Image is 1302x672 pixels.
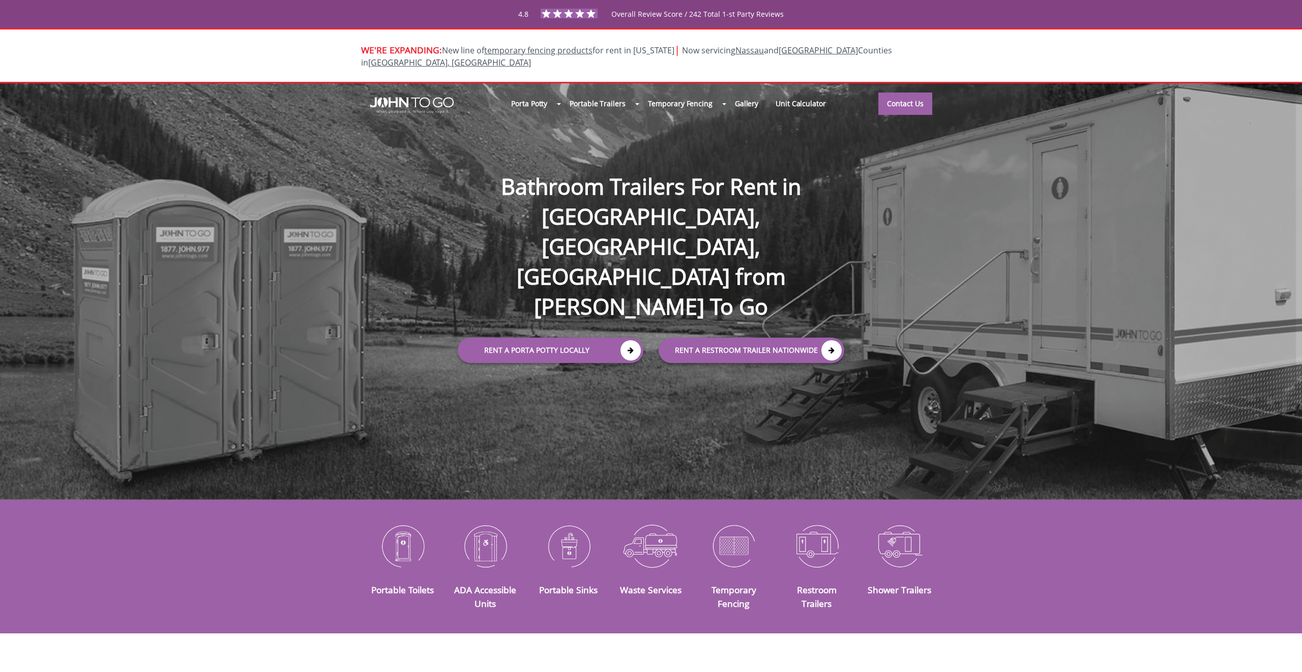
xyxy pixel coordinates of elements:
a: Restroom Trailers [797,584,837,609]
span: New line of for rent in [US_STATE] [361,45,892,69]
img: Shower-Trailers-icon_N.png [866,520,933,572]
a: Waste Services [620,584,682,596]
a: Nassau [735,45,764,56]
h1: Bathroom Trailers For Rent in [GEOGRAPHIC_DATA], [GEOGRAPHIC_DATA], [GEOGRAPHIC_DATA] from [PERSO... [448,139,854,322]
button: Live Chat [1261,631,1302,672]
a: Rent a Porta Potty Locally [458,338,643,363]
a: Porta Potty [502,93,556,114]
a: Contact Us [878,93,932,115]
a: [GEOGRAPHIC_DATA], [GEOGRAPHIC_DATA] [368,57,531,68]
a: Gallery [726,93,767,114]
a: temporary fencing products [484,45,593,56]
a: ADA Accessible Units [454,584,516,609]
span: Overall Review Score / 242 Total 1-st Party Reviews [611,9,784,39]
img: ADA-Accessible-Units-icon_N.png [452,520,519,572]
img: Portable-Toilets-icon_N.png [369,520,436,572]
img: Temporary-Fencing-cion_N.png [700,520,767,572]
a: Shower Trailers [868,584,931,596]
a: [GEOGRAPHIC_DATA] [779,45,858,56]
img: Portable-Sinks-icon_N.png [535,520,602,572]
a: Portable Toilets [371,584,434,596]
img: Restroom-Trailers-icon_N.png [783,520,850,572]
img: JOHN to go [370,97,454,113]
span: | [674,43,680,56]
a: Portable Trailers [561,93,634,114]
span: 4.8 [518,9,528,19]
span: WE'RE EXPANDING: [361,44,442,56]
a: Portable Sinks [539,584,598,596]
img: Waste-Services-icon_N.png [617,520,685,572]
a: rent a RESTROOM TRAILER Nationwide [659,338,844,363]
a: Temporary Fencing [639,93,721,114]
a: Temporary Fencing [712,584,756,609]
a: Unit Calculator [767,93,835,114]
